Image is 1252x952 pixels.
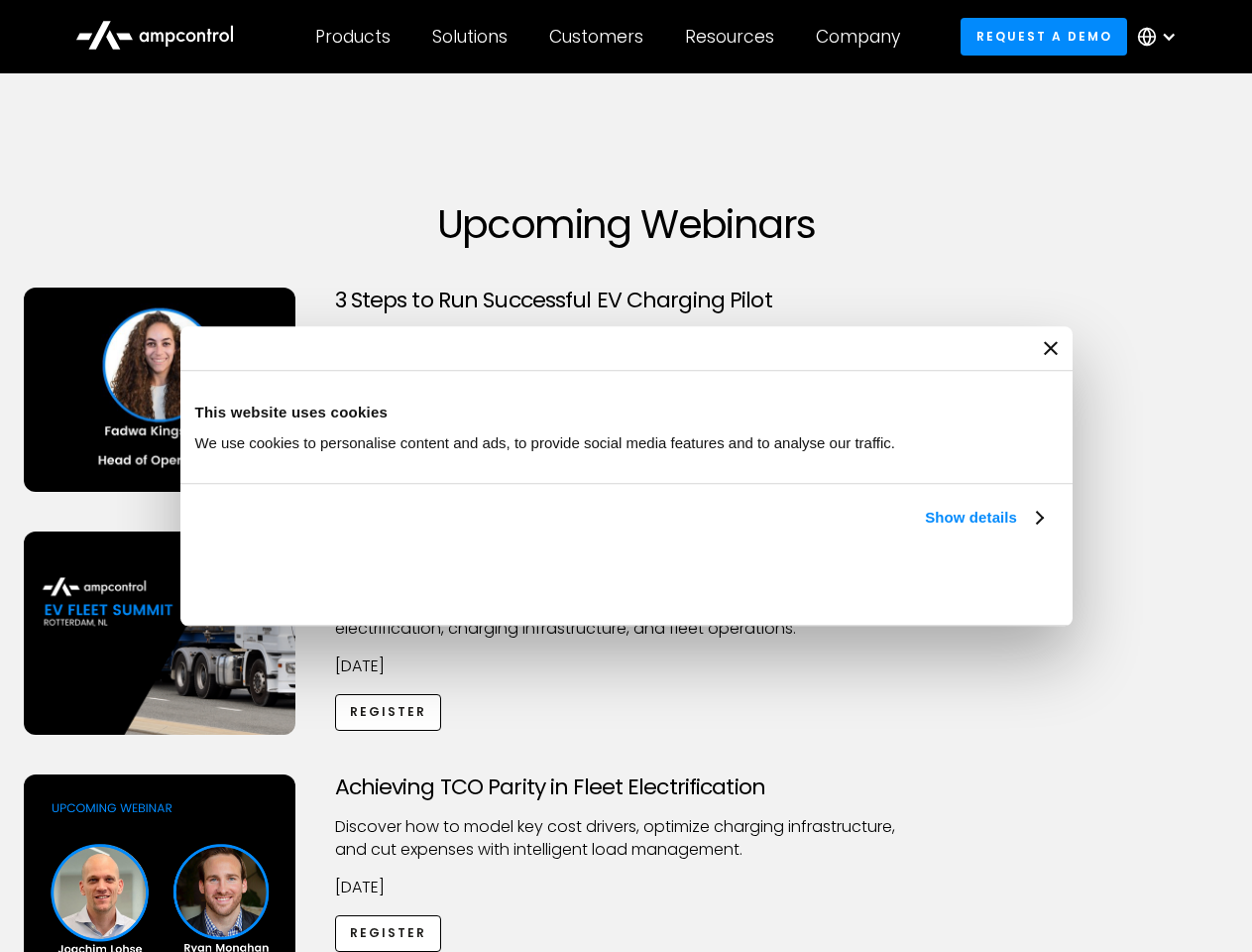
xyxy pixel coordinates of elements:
[195,434,896,451] span: We use cookies to personalise content and ads, to provide social media features and to analyse ou...
[335,877,918,898] p: [DATE]
[432,26,508,48] div: Solutions
[335,655,918,677] p: [DATE]
[549,26,643,48] div: Customers
[765,552,1050,610] button: Okay
[335,288,918,313] h3: 3 Steps to Run Successful EV Charging Pilot
[315,26,391,48] div: Products
[685,26,774,48] div: Resources
[335,816,918,861] p: Discover how to model key cost drivers, optimize charging infrastructure, and cut expenses with i...
[195,401,1058,424] div: This website uses cookies
[335,694,442,731] a: Register
[816,26,900,48] div: Company
[961,18,1127,55] a: Request a demo
[24,200,1229,248] h1: Upcoming Webinars
[335,774,918,800] h3: Achieving TCO Parity in Fleet Electrification
[1044,341,1058,355] button: Close banner
[925,506,1042,530] a: Show details
[335,915,442,952] a: Register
